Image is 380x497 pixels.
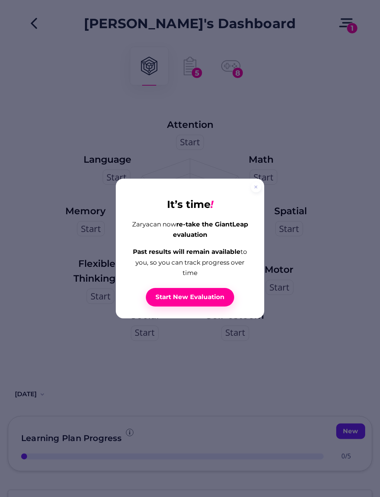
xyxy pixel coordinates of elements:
[131,246,249,278] span: to you, so you can track progress over time
[173,221,248,239] b: re-take the GiantLeap evaluation
[155,293,225,301] span: Start New Evaluation
[133,248,240,255] b: Past results will remain available
[131,219,249,240] span: Zarya can now
[210,198,213,211] i: !
[131,196,249,213] span: It’s time
[146,288,235,306] button: Start New Evaluation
